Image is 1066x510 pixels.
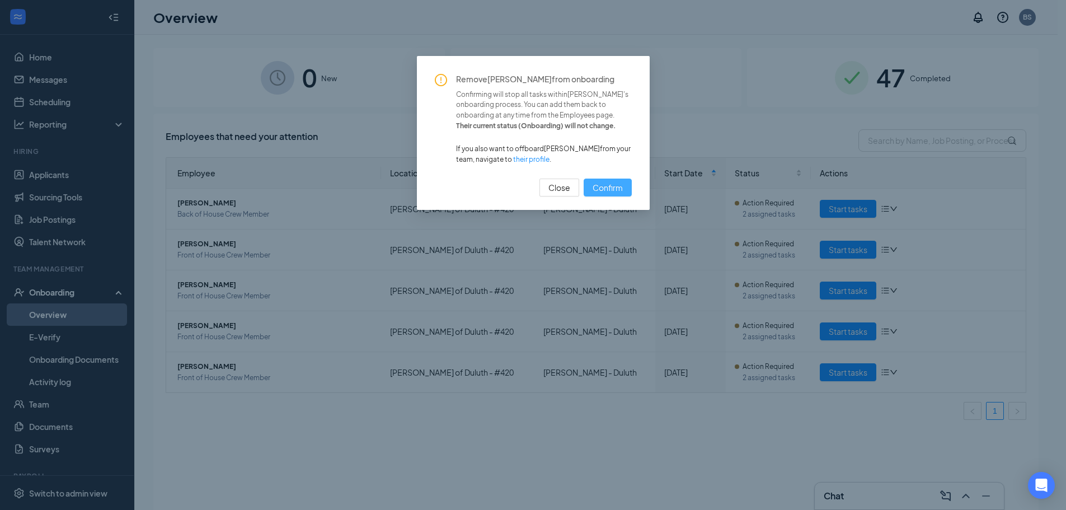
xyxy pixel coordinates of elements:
[539,179,579,196] button: Close
[456,74,632,85] span: Remove [PERSON_NAME] from onboarding
[548,181,570,194] span: Close
[435,74,447,86] span: exclamation-circle
[513,155,550,163] a: their profile
[584,179,632,196] button: Confirm
[456,121,632,132] span: Their current status ( Onboarding ) will not change.
[456,90,632,121] span: Confirming will stop all tasks within [PERSON_NAME] 's onboarding process. You can add them back ...
[456,144,632,165] span: If you also want to offboard [PERSON_NAME] from your team, navigate to .
[593,181,623,194] span: Confirm
[1028,472,1055,499] div: Open Intercom Messenger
